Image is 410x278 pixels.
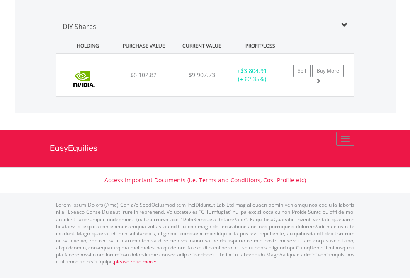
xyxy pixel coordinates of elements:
[63,22,96,31] span: DIY Shares
[116,38,172,53] div: PURCHASE VALUE
[130,71,157,79] span: $6 102.82
[114,258,156,265] a: please read more:
[61,64,107,94] img: EQU.US.NVDA.png
[104,176,306,184] a: Access Important Documents (i.e. Terms and Conditions, Cost Profile etc)
[226,67,278,83] div: + (+ 62.35%)
[57,38,114,53] div: HOLDING
[189,71,215,79] span: $9 907.73
[312,65,344,77] a: Buy More
[240,67,267,75] span: $3 804.91
[232,38,289,53] div: PROFIT/LOSS
[293,65,311,77] a: Sell
[174,38,230,53] div: CURRENT VALUE
[56,201,354,265] p: Lorem Ipsum Dolors (Ame) Con a/e SeddOeiusmod tem InciDiduntut Lab Etd mag aliquaen admin veniamq...
[50,130,361,167] a: EasyEquities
